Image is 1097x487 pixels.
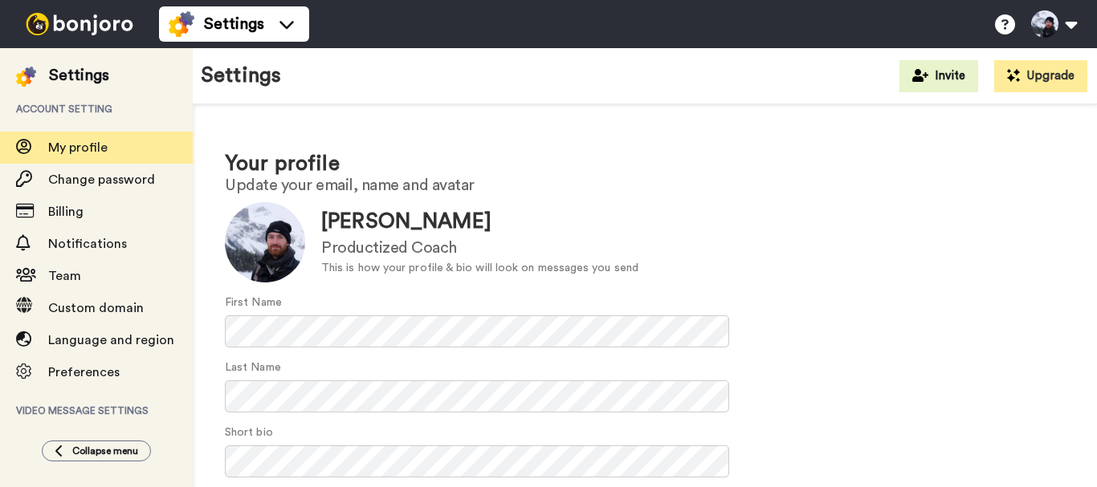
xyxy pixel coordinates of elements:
span: Notifications [48,237,127,250]
span: Preferences [48,366,120,379]
span: Custom domain [48,302,144,315]
span: Settings [204,13,264,35]
span: Billing [48,205,84,218]
div: Productized Coach [321,237,638,260]
div: Settings [49,64,109,87]
span: Language and region [48,334,174,347]
span: Change password [48,173,155,186]
h1: Settings [201,64,281,87]
label: Last Name [225,359,281,376]
img: bj-logo-header-white.svg [19,13,140,35]
h2: Update your email, name and avatar [225,177,1065,194]
div: This is how your profile & bio will look on messages you send [321,260,638,277]
span: Collapse menu [72,444,138,457]
button: Collapse menu [42,440,151,461]
img: settings-colored.svg [169,11,194,37]
h1: Your profile [225,152,1065,176]
img: settings-colored.svg [16,67,36,87]
div: [PERSON_NAME] [321,207,638,237]
label: First Name [225,294,282,311]
button: Invite [899,60,978,92]
button: Upgrade [994,60,1087,92]
span: Team [48,270,81,282]
label: Short bio [225,424,273,441]
span: My profile [48,141,108,154]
